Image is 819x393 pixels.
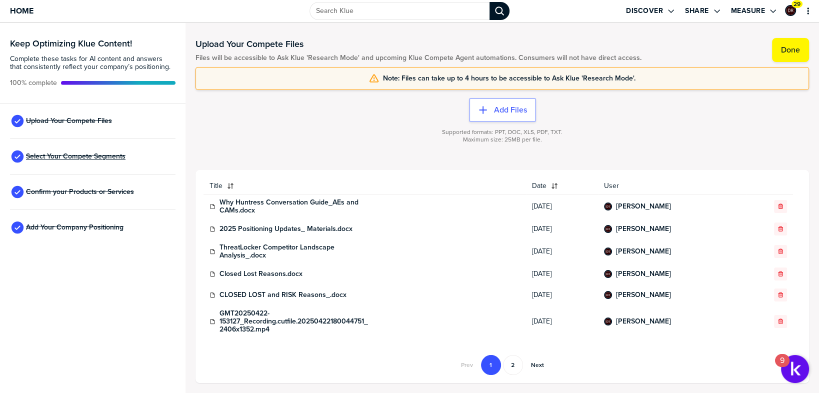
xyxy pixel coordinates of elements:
img: dca9c6f390784fc323463dd778aad4f8-sml.png [605,226,611,232]
span: Title [209,182,222,190]
div: Search Klue [489,2,509,20]
img: dca9c6f390784fc323463dd778aad4f8-sml.png [605,248,611,254]
a: [PERSON_NAME] [616,225,671,233]
a: CLOSED LOST and RISK Reasons_.docx [219,291,346,299]
button: Go to next page [525,355,550,375]
button: Add Files [469,98,536,122]
img: dca9c6f390784fc323463dd778aad4f8-sml.png [786,6,795,15]
span: Maximum size: 25MB per file. [463,136,542,143]
div: Dustin Ray [604,225,612,233]
span: Complete these tasks for AI content and answers that consistently reflect your company’s position... [10,55,175,71]
img: dca9c6f390784fc323463dd778aad4f8-sml.png [605,292,611,298]
div: Dustin Ray [604,202,612,210]
a: [PERSON_NAME] [616,270,671,278]
img: dca9c6f390784fc323463dd778aad4f8-sml.png [605,271,611,277]
span: [DATE] [532,291,592,299]
div: Dustin Ray [604,291,612,299]
span: Files will be accessible to Ask Klue 'Research Mode' and upcoming Klue Compete Agent automations.... [195,54,641,62]
span: Note: Files can take up to 4 hours to be accessible to Ask Klue 'Research Mode'. [383,74,635,82]
span: Select Your Compete Segments [26,152,125,160]
label: Add Files [494,105,527,115]
label: Measure [731,6,765,15]
button: Title [203,178,526,194]
h3: Keep Optimizing Klue Content! [10,39,175,48]
span: 29 [793,0,800,8]
span: Confirm your Products or Services [26,188,134,196]
nav: Pagination Navigation [454,355,551,375]
a: Closed Lost Reasons.docx [219,270,302,278]
img: dca9c6f390784fc323463dd778aad4f8-sml.png [605,318,611,324]
span: [DATE] [532,270,592,278]
a: [PERSON_NAME] [616,317,671,325]
div: 9 [780,360,784,373]
span: Home [10,6,33,15]
label: Share [685,6,709,15]
div: Dustin Ray [604,270,612,278]
div: Dustin Ray [604,247,612,255]
a: GMT20250422-153127_Recording.cutfile.20250422180044751_2406x1352.mp4 [219,309,369,333]
button: Go to page 2 [503,355,523,375]
img: dca9c6f390784fc323463dd778aad4f8-sml.png [605,203,611,209]
span: [DATE] [532,247,592,255]
span: Upload Your Compete Files [26,117,112,125]
a: [PERSON_NAME] [616,202,671,210]
a: 2025 Positioning Updates_ Materials.docx [219,225,352,233]
span: Active [10,79,57,87]
label: Discover [626,6,663,15]
button: Go to previous page [455,355,479,375]
div: Dustin Ray [604,317,612,325]
button: Date [526,178,598,194]
label: Done [781,45,800,55]
a: Why Huntress Conversation Guide_AEs and CAMs.docx [219,198,369,214]
a: ThreatLocker Competitor Landscape Analysis_.docx [219,243,369,259]
button: Done [772,38,809,62]
a: Edit Profile [784,4,797,17]
span: [DATE] [532,317,592,325]
span: [DATE] [532,202,592,210]
span: [DATE] [532,225,592,233]
span: User [604,182,740,190]
h1: Upload Your Compete Files [195,38,641,50]
div: Dustin Ray [785,5,796,16]
span: Add Your Company Positioning [26,223,123,231]
input: Search Klue [309,2,489,20]
span: Supported formats: PPT, DOC, XLS, PDF, TXT. [442,128,562,136]
span: Date [532,182,546,190]
button: Open Resource Center, 9 new notifications [781,355,809,383]
a: [PERSON_NAME] [616,291,671,299]
a: [PERSON_NAME] [616,247,671,255]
